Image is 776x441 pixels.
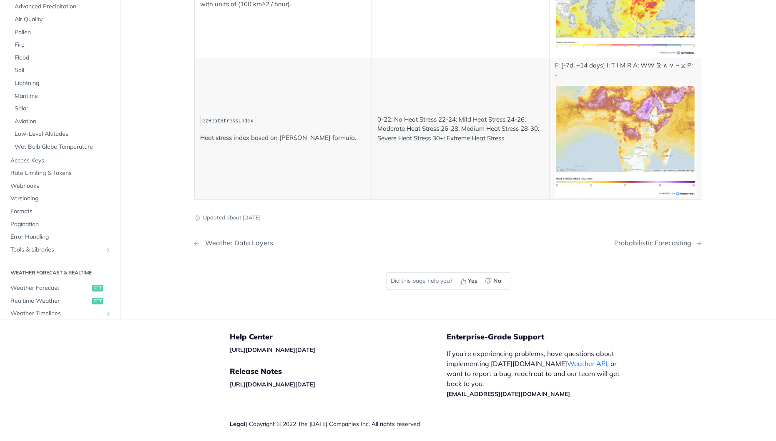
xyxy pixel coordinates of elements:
a: Maritime [10,90,114,102]
div: Probabilistic Forecasting [614,239,696,247]
span: Low-Level Altitudes [15,130,112,138]
p: Heat stress index based on [PERSON_NAME] formula. [200,133,367,143]
a: Aviation [10,115,114,127]
a: Versioning [6,192,114,205]
span: get [92,285,103,292]
span: Aviation [15,117,112,125]
a: Rate Limiting & Tokens [6,167,114,179]
a: Solar [10,102,114,115]
a: Soil [10,64,114,77]
a: Lightning [10,77,114,90]
span: Flood [15,53,112,62]
span: Error Handling [10,233,112,241]
a: Weather API [567,359,607,368]
a: [EMAIL_ADDRESS][DATE][DOMAIN_NAME] [447,390,570,398]
span: Pagination [10,220,112,228]
span: Fire [15,41,112,49]
span: Wet Bulb Globe Temperature [15,143,112,151]
span: ezHeatStressIndex [202,118,253,124]
p: If you’re experiencing problems, have questions about implementing [DATE][DOMAIN_NAME] , or want ... [447,349,628,399]
a: Formats [6,205,114,218]
a: Fire [10,39,114,51]
a: Next Page: Probabilistic Forecasting [614,239,702,247]
div: Did this page help you? [386,272,510,290]
p: F: [-7d, +14 days] I: T I M R A: WW S: ∧ ∨ ~ ⧖ P: - [555,61,696,80]
span: Weather Timelines [10,309,103,318]
span: Advanced Precipitation [15,2,112,11]
span: Weather Forecast [10,284,90,292]
span: Pollen [15,28,112,36]
div: | Copyright © 2022 The [DATE] Companies Inc. All rights reserved [230,420,447,428]
a: Weather Forecastget [6,282,114,294]
a: Advanced Precipitation [10,0,114,13]
nav: Pagination Controls [194,231,702,255]
a: Tools & LibrariesShow subpages for Tools & Libraries [6,243,114,256]
a: Pagination [6,218,114,230]
p: Updated about [DATE] [194,214,702,222]
a: Legal [230,420,246,428]
span: Expand image [555,137,696,145]
button: Yes [457,275,482,287]
h5: Enterprise-Grade Support [447,332,642,342]
a: [URL][DOMAIN_NAME][DATE] [230,381,315,388]
span: Lightning [15,79,112,87]
h2: Weather Forecast & realtime [6,269,114,277]
h5: Help Center [230,332,447,342]
a: Webhooks [6,179,114,192]
button: Show subpages for Tools & Libraries [105,246,112,253]
h5: Release Notes [230,366,447,376]
span: No [493,277,501,285]
span: Yes [468,277,477,285]
a: Air Quality [10,13,114,26]
a: Previous Page: Weather Data Layers [194,239,412,247]
button: No [482,275,506,287]
a: Access Keys [6,154,114,167]
button: Show subpages for Weather Timelines [105,310,112,317]
span: get [92,297,103,304]
span: Solar [15,105,112,113]
p: 0-22: No Heat Stress 22-24: Mild Heat Stress 24-26: Moderate Heat Stress 26-28: Medium Heat Stres... [377,115,544,143]
a: Weather TimelinesShow subpages for Weather Timelines [6,307,114,320]
div: Weather Data Layers [201,239,273,247]
a: Realtime Weatherget [6,294,114,307]
span: Access Keys [10,156,112,164]
a: Wet Bulb Globe Temperature [10,141,114,153]
span: Soil [15,66,112,75]
span: Formats [10,207,112,216]
a: Error Handling [6,231,114,243]
span: Versioning [10,194,112,203]
span: Rate Limiting & Tokens [10,169,112,177]
a: Low-Level Altitudes [10,128,114,140]
a: Pollen [10,26,114,38]
span: Tools & Libraries [10,245,103,254]
a: [URL][DOMAIN_NAME][DATE] [230,346,315,354]
span: Realtime Weather [10,296,90,305]
span: Maritime [15,92,112,100]
span: Webhooks [10,182,112,190]
span: Air Quality [15,15,112,24]
a: Flood [10,51,114,64]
